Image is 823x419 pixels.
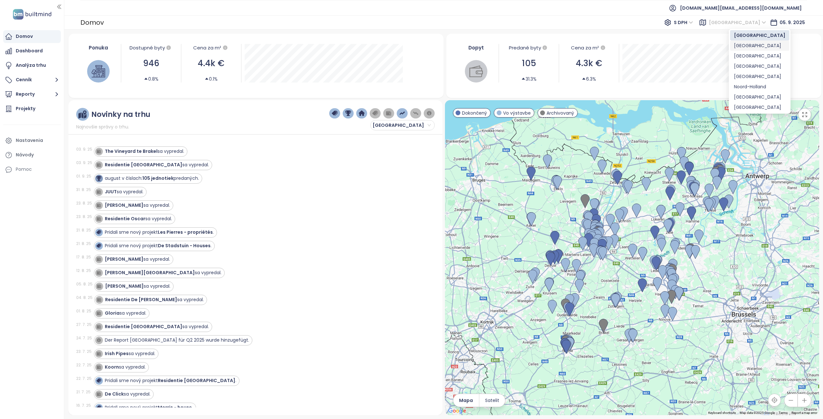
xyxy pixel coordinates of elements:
div: [GEOGRAPHIC_DATA] [734,52,785,59]
strong: Residentie De [PERSON_NAME] [105,296,177,303]
img: icon [96,365,101,369]
div: sa vypredal. [105,202,170,209]
div: Pomoc [16,165,32,173]
div: Pridali sme nový projekt . [105,229,214,236]
div: Domov [16,32,33,40]
div: 4.4k € [185,57,238,70]
span: caret-up [521,76,526,81]
div: Projekty [16,105,35,113]
img: icon [96,243,101,248]
div: 04. 8. 25 [76,295,93,301]
div: 6.3% [582,75,596,83]
button: Cenník [3,74,61,86]
div: sa vypredal. [105,148,184,155]
img: wallet [469,65,483,78]
div: 21. 7. 25 [76,389,92,395]
div: West Flanders [730,61,789,71]
div: Pridali sme nový projekt . [105,377,236,384]
div: Novinky na trhu [91,110,150,118]
img: icon [96,270,101,275]
img: logo [11,8,53,21]
span: caret-up [144,76,148,81]
img: icon [97,297,101,302]
div: august v číslach: predaných. [105,175,199,182]
div: Dopyt [457,44,496,51]
div: 03. 9. 25 [76,146,92,152]
img: house [92,65,105,78]
div: Antwerp [730,92,789,102]
strong: Koorn [105,364,119,370]
img: icon [96,338,101,342]
img: Google [447,407,468,415]
span: Satelit [485,397,499,404]
img: trophy-dark-blue.png [345,110,351,116]
img: icon [96,392,101,396]
div: sa vypredal. [105,323,209,330]
div: 21. 8. 25 [76,241,92,247]
img: icon [96,351,101,356]
div: Cena za m² [562,44,616,52]
div: 946 [124,57,178,70]
a: Report a map error [791,411,817,415]
div: sa vypredal. [105,188,143,195]
div: 17. 8. 25 [76,254,92,260]
img: icon [96,149,101,153]
button: Mapa [453,394,479,407]
div: sa vypredal. [105,269,222,276]
div: 01. 9. 25 [76,173,92,179]
img: icon [96,311,101,315]
img: price-decreases.png [413,110,419,116]
div: Cena za m² [193,44,221,52]
div: Nastavenia [16,136,43,144]
div: Domov [80,17,104,28]
strong: 105 jednotiek [142,175,174,181]
div: sa vypredal. [105,256,170,263]
span: [DOMAIN_NAME][EMAIL_ADDRESS][DOMAIN_NAME] [680,0,802,16]
div: Ponuka [79,44,118,51]
div: 27. 7. 25 [76,322,92,327]
div: Pomoc [3,163,61,176]
div: Vienna [730,51,789,61]
div: sa vypredal. [105,364,146,371]
div: 21. 8. 25 [76,227,92,233]
div: sa vypredal. [105,283,170,290]
strong: [PERSON_NAME] [105,283,144,289]
img: price-tag-grey.png [372,110,378,116]
strong: The Vineyard te Brakel [105,148,158,154]
a: Analýza trhu [3,59,61,72]
div: Dashboard [16,47,43,55]
span: East Flanders [373,120,431,130]
span: Dokončený [462,109,487,117]
div: Pridali sme nový projekt . [105,404,193,411]
a: Open this area in Google Maps (opens a new window) [447,407,468,415]
div: [GEOGRAPHIC_DATA] [734,42,785,49]
strong: Les Pierres - propriétés [158,229,213,235]
div: 0.1% [204,75,218,83]
span: Mapa [459,397,473,404]
div: [GEOGRAPHIC_DATA] [734,73,785,80]
div: 22. 7. 25 [76,376,92,381]
div: sa vypredal. [105,391,150,397]
span: Najnovšie správy o trhu. [76,123,129,130]
strong: JUUT [105,188,117,195]
div: Návody [16,151,34,159]
div: Berlin [730,40,789,51]
div: sa vypredal. [105,215,172,222]
div: 24. 7. 25 [76,335,92,341]
img: icon [96,324,101,329]
img: price-tag-dark-blue.png [332,110,338,116]
img: home-dark-blue.png [359,110,365,116]
div: Noord-Holland [734,83,785,90]
span: Archivovaný [547,109,574,117]
div: [GEOGRAPHIC_DATA] [734,104,785,111]
strong: [PERSON_NAME] [105,256,143,262]
div: Predané byty [502,44,556,52]
div: 12. 8. 25 [76,268,92,274]
div: Dostupné byty [124,44,178,52]
strong: De Stadstuin - Houses [158,242,211,249]
div: 23. 8. 25 [76,214,92,220]
div: [GEOGRAPHIC_DATA] [734,32,785,39]
strong: De Click [105,391,124,397]
div: 4.3k € [562,57,616,70]
div: sa vypredal. [105,350,155,357]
